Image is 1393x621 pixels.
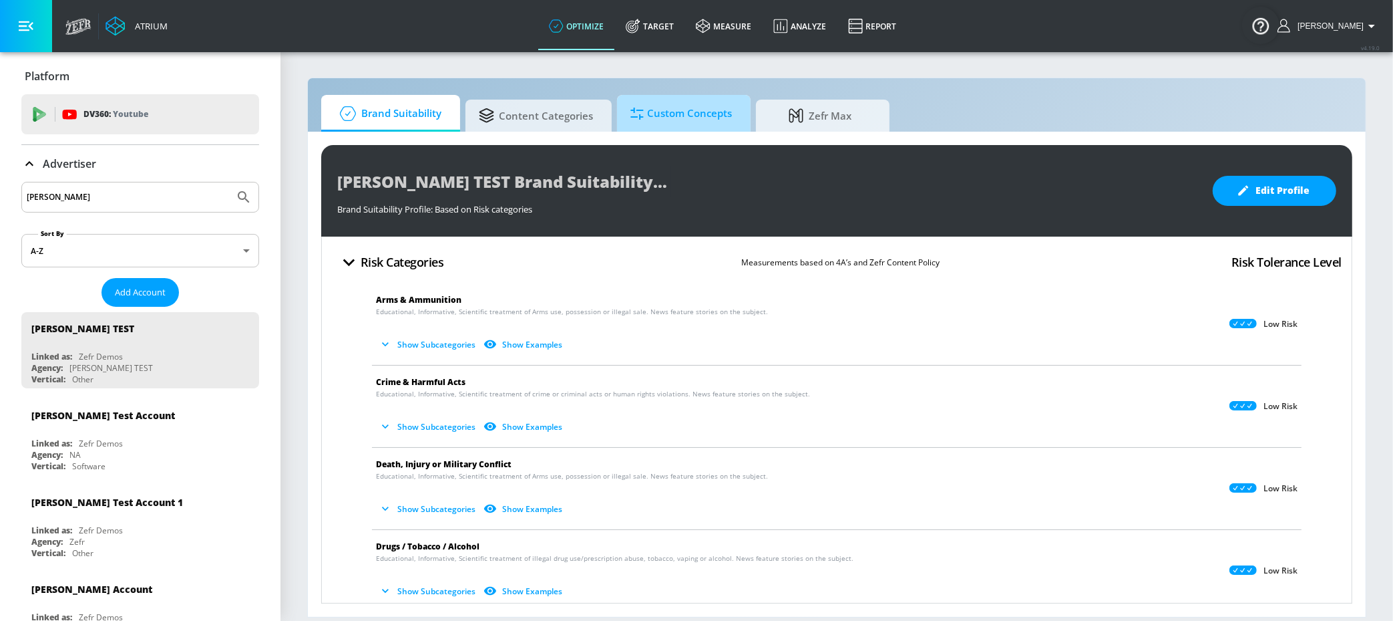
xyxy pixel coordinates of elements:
a: Report [837,2,908,50]
a: Analyze [763,2,837,50]
p: Low Risk [1263,483,1298,494]
div: [PERSON_NAME] Test Account 1Linked as:Zefr DemosAgency:ZefrVertical:Other [21,486,259,562]
div: [PERSON_NAME] Test Account 1 [31,496,183,509]
div: Other [72,547,93,559]
div: NA [69,449,81,461]
button: Edit Profile [1213,176,1336,206]
div: [PERSON_NAME] Account [31,583,152,596]
div: [PERSON_NAME] TESTLinked as:Zefr DemosAgency:[PERSON_NAME] TESTVertical:Other [21,312,259,388]
div: Other [72,374,93,385]
div: Platform [21,57,259,95]
div: [PERSON_NAME] TEST [31,322,134,335]
p: Advertiser [43,156,96,171]
label: Sort By [38,229,67,238]
span: Custom Concepts [630,98,732,130]
div: Vertical: [31,374,65,385]
h4: Risk Categories [361,253,444,271]
p: Low Risk [1263,566,1298,576]
div: Brand Suitability Profile: Based on Risk categories [337,197,1199,215]
p: Low Risk [1263,319,1298,330]
span: Educational, Informative, Scientific treatment of Arms use, possession or illegal sale. News feat... [376,471,768,481]
div: [PERSON_NAME] Test AccountLinked as:Zefr DemosAgency:NAVertical:Software [21,399,259,475]
button: Show Subcategories [376,416,481,438]
button: Open Resource Center [1242,7,1279,44]
div: A-Z [21,234,259,267]
span: Educational, Informative, Scientific treatment of illegal drug use/prescription abuse, tobacco, v... [376,553,853,564]
a: Atrium [106,16,168,36]
p: Measurements based on 4A’s and Zefr Content Policy [741,255,940,269]
p: Low Risk [1263,401,1298,412]
div: Zefr Demos [79,438,123,449]
div: Zefr [69,536,85,547]
div: [PERSON_NAME] TEST [69,362,153,374]
span: Add Account [115,285,166,300]
button: Risk Categories [332,247,449,278]
button: Show Examples [481,416,568,438]
button: Show Examples [481,498,568,520]
div: Atrium [130,20,168,32]
div: Advertiser [21,145,259,182]
p: Youtube [113,107,148,121]
input: Search by name [27,189,229,206]
div: [PERSON_NAME] Test Account [31,409,175,422]
p: Platform [25,69,69,84]
div: Vertical: [31,547,65,559]
button: Show Subcategories [376,334,481,356]
button: Add Account [102,278,179,307]
span: Crime & Harmful Acts [376,376,465,388]
div: Agency: [31,536,63,547]
button: Show Examples [481,334,568,356]
span: Death, Injury or Military Conflict [376,459,512,470]
button: Show Subcategories [376,498,481,520]
button: Show Examples [481,580,568,602]
div: Agency: [31,449,63,461]
div: Linked as: [31,438,72,449]
div: Software [72,461,106,472]
span: v 4.19.0 [1361,44,1380,51]
span: Edit Profile [1239,182,1310,199]
span: Content Categories [479,100,593,132]
div: DV360: Youtube [21,94,259,134]
span: login as: veronica.hernandez@zefr.com [1292,21,1364,31]
button: Submit Search [229,182,258,212]
button: [PERSON_NAME] [1277,18,1380,34]
span: Zefr Max [769,100,871,132]
span: Educational, Informative, Scientific treatment of Arms use, possession or illegal sale. News feat... [376,307,768,317]
div: Linked as: [31,525,72,536]
span: Educational, Informative, Scientific treatment of crime or criminal acts or human rights violatio... [376,389,810,399]
h4: Risk Tolerance Level [1231,253,1342,271]
div: Zefr Demos [79,351,123,362]
span: Brand Suitability [335,98,441,130]
a: measure [685,2,763,50]
span: Arms & Ammunition [376,294,461,305]
a: Target [615,2,685,50]
button: Show Subcategories [376,580,481,602]
p: DV360: [83,107,148,122]
div: Agency: [31,362,63,374]
div: Zefr Demos [79,525,123,536]
a: optimize [538,2,615,50]
div: Vertical: [31,461,65,472]
div: Linked as: [31,351,72,362]
span: Drugs / Tobacco / Alcohol [376,541,479,552]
